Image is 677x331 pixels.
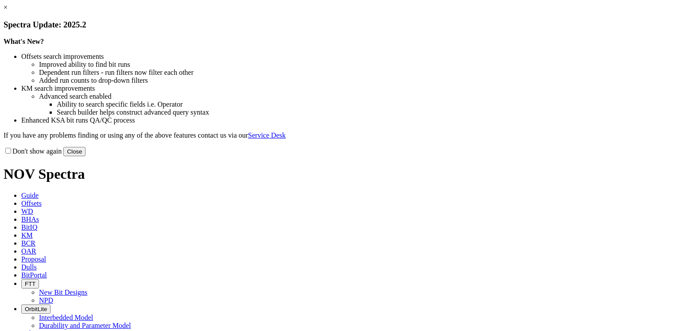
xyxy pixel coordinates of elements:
[21,200,42,207] span: Offsets
[39,77,673,85] li: Added run counts to drop-down filters
[57,100,673,108] li: Ability to search specific fields i.e. Operator
[21,255,46,263] span: Proposal
[21,231,33,239] span: KM
[25,281,35,287] span: FTT
[21,263,37,271] span: Dulls
[21,85,673,92] li: KM search improvements
[21,53,673,61] li: Offsets search improvements
[4,166,673,182] h1: NOV Spectra
[21,239,35,247] span: BCR
[4,147,62,155] label: Don't show again
[39,92,673,100] li: Advanced search enabled
[39,314,93,321] a: Interbedded Model
[21,116,673,124] li: Enhanced KSA bit runs QA/QC process
[63,147,86,156] button: Close
[21,271,47,279] span: BitPortal
[39,61,673,69] li: Improved ability to find bit runs
[4,131,673,139] p: If you have any problems finding or using any of the above features contact us via our
[21,192,39,199] span: Guide
[25,306,47,312] span: OrbitLite
[21,208,33,215] span: WD
[39,289,87,296] a: New Bit Designs
[5,148,11,154] input: Don't show again
[39,69,673,77] li: Dependent run filters - run filters now filter each other
[4,4,8,11] a: ×
[4,38,44,45] strong: What's New?
[248,131,286,139] a: Service Desk
[21,216,39,223] span: BHAs
[21,247,36,255] span: OAR
[4,20,673,30] h3: Spectra Update: 2025.2
[39,296,53,304] a: NPD
[21,223,37,231] span: BitIQ
[39,322,131,329] a: Durability and Parameter Model
[57,108,673,116] li: Search builder helps construct advanced query syntax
